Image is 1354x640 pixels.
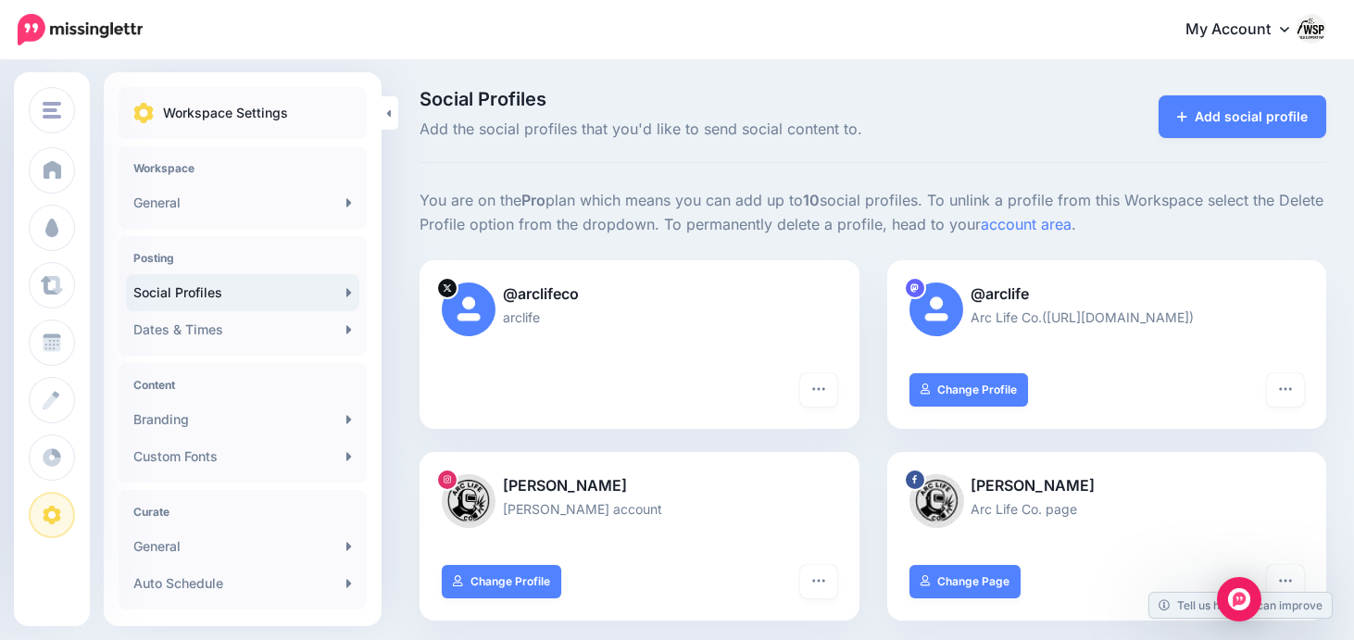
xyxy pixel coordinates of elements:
a: Change Profile [909,373,1029,407]
img: 540024721_17847713523553216_7466214685159382050_n-bsa154922.jpg [442,474,495,528]
a: Tell us how we can improve [1149,593,1332,618]
p: @arclifeco [442,282,837,307]
a: Dates & Times [126,311,359,348]
p: You are on the plan which means you can add up to social profiles. To unlink a profile from this ... [420,189,1326,237]
h4: Posting [133,251,352,265]
a: General [126,528,359,565]
a: Change Page [909,565,1022,598]
p: arclife [442,307,837,328]
b: 10 [803,191,820,209]
h4: Curate [133,505,352,519]
a: Add social profile [1159,95,1326,138]
p: [PERSON_NAME] account [442,498,837,520]
a: Branding [126,401,359,438]
img: settings.png [133,103,154,123]
img: menu.png [43,102,61,119]
p: Arc Life Co. page [909,498,1305,520]
a: Auto Schedule [126,565,359,602]
a: Social Profiles [126,274,359,311]
p: @arclife [909,282,1305,307]
div: Open Intercom Messenger [1217,577,1261,621]
a: Change Profile [442,565,561,598]
p: Workspace Settings [163,102,288,124]
span: Social Profiles [420,90,1015,108]
img: 540404858_10101616133958491_6006845373369224514_n-bsa154920.jpg [909,474,964,528]
span: Add the social profiles that you'd like to send social content to. [420,118,1015,142]
p: [PERSON_NAME] [909,474,1305,498]
img: user_default_image.png [909,282,963,336]
b: Pro [521,191,545,209]
a: account area [981,215,1072,233]
p: Arc Life Co.([URL][DOMAIN_NAME]) [909,307,1305,328]
p: [PERSON_NAME] [442,474,837,498]
img: user_default_image.png [442,282,495,336]
a: General [126,184,359,221]
h4: Workspace [133,161,352,175]
img: Missinglettr [18,14,143,45]
h4: Content [133,378,352,392]
a: Custom Fonts [126,438,359,475]
a: My Account [1167,7,1326,53]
